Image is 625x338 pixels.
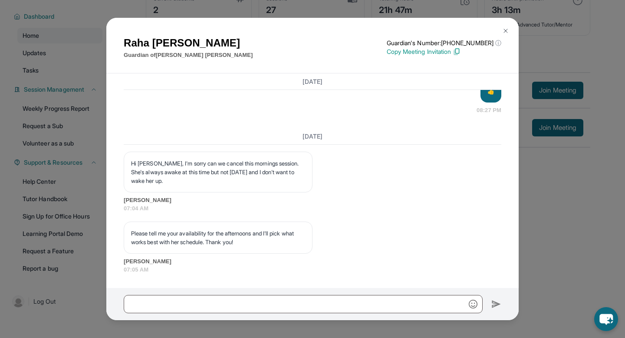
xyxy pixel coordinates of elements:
[124,204,501,213] span: 07:04 AM
[477,106,501,115] span: 08:27 PM
[124,51,253,60] p: Guardian of [PERSON_NAME] [PERSON_NAME]
[131,229,305,246] p: Please tell me your availability for the afternoons and I'll pick what works best with her schedu...
[124,257,501,266] span: [PERSON_NAME]
[453,48,461,56] img: Copy Icon
[387,39,501,47] p: Guardian's Number: [PHONE_NUMBER]
[491,299,501,309] img: Send icon
[387,47,501,56] p: Copy Meeting Invitation
[124,77,501,86] h3: [DATE]
[124,132,501,141] h3: [DATE]
[124,196,501,205] span: [PERSON_NAME]
[487,87,494,96] p: 👍
[124,265,501,274] span: 07:05 AM
[469,300,477,308] img: Emoji
[131,159,305,185] p: Hi [PERSON_NAME], I'm sorry can we cancel this mornings session. She's always awake at this time ...
[502,27,509,34] img: Close Icon
[594,307,618,331] button: chat-button
[124,35,253,51] h1: Raha [PERSON_NAME]
[495,39,501,47] span: ⓘ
